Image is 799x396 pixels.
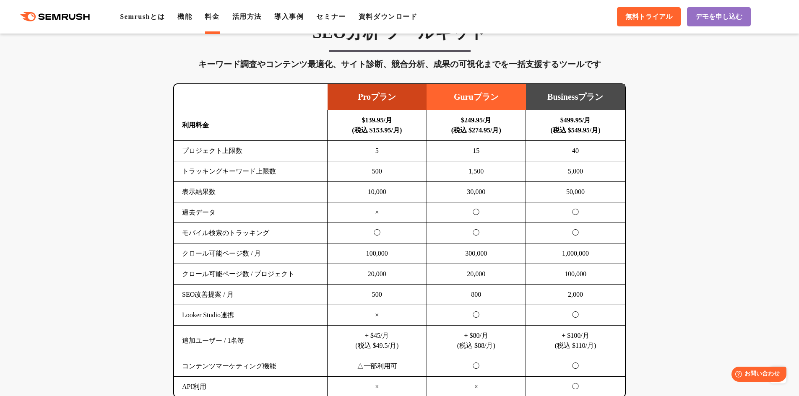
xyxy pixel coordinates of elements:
[328,84,427,110] td: Proプラン
[174,141,328,161] td: プロジェクト上限数
[427,243,526,264] td: 300,000
[359,13,418,20] a: 資料ダウンロード
[174,243,328,264] td: クロール可能ページ数 / 月
[174,182,328,202] td: 表示結果数
[427,264,526,285] td: 20,000
[427,84,526,110] td: Guruプラン
[526,84,625,110] td: Businessプラン
[427,161,526,182] td: 1,500
[174,264,328,285] td: クロール可能ページ数 / プロジェクト
[328,356,427,377] td: △一部利用可
[451,116,501,134] b: $249.95/月 (税込 $274.95/月)
[328,161,427,182] td: 500
[177,13,192,20] a: 機能
[427,285,526,305] td: 800
[328,141,427,161] td: 5
[174,326,328,356] td: 追加ユーザー / 1名毎
[526,326,625,356] td: + $100/月 (税込 $110/月)
[174,305,328,326] td: Looker Studio連携
[526,285,625,305] td: 2,000
[328,202,427,223] td: ×
[328,285,427,305] td: 500
[526,141,625,161] td: 40
[174,161,328,182] td: トラッキングキーワード上限数
[352,116,402,134] b: $139.95/月 (税込 $153.95/月)
[550,116,600,134] b: $499.95/月 (税込 $549.95/月)
[174,356,328,377] td: コンテンツマーケティング機能
[526,305,625,326] td: ◯
[427,182,526,202] td: 30,000
[316,13,346,20] a: セミナー
[328,264,427,285] td: 20,000
[724,363,790,387] iframe: Help widget launcher
[526,161,625,182] td: 5,000
[427,305,526,326] td: ◯
[174,223,328,243] td: モバイル検索のトラッキング
[274,13,304,20] a: 導入事例
[328,305,427,326] td: ×
[695,13,742,21] span: デモを申し込む
[173,57,626,71] div: キーワード調査やコンテンツ最適化、サイト診断、競合分析、成果の可視化までを一括支援するツールです
[526,223,625,243] td: ◯
[328,243,427,264] td: 100,000
[174,285,328,305] td: SEO改善提案 / 月
[328,182,427,202] td: 10,000
[526,243,625,264] td: 1,000,000
[526,182,625,202] td: 50,000
[182,122,209,129] b: 利用料金
[526,264,625,285] td: 100,000
[687,7,751,26] a: デモを申し込む
[617,7,681,26] a: 無料トライアル
[526,202,625,223] td: ◯
[427,202,526,223] td: ◯
[120,13,165,20] a: Semrushとは
[205,13,219,20] a: 料金
[328,223,427,243] td: ◯
[427,141,526,161] td: 15
[427,223,526,243] td: ◯
[427,356,526,377] td: ◯
[427,326,526,356] td: + $80/月 (税込 $88/月)
[232,13,262,20] a: 活用方法
[526,356,625,377] td: ◯
[174,202,328,223] td: 過去データ
[328,326,427,356] td: + $45/月 (税込 $49.5/月)
[625,13,672,21] span: 無料トライアル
